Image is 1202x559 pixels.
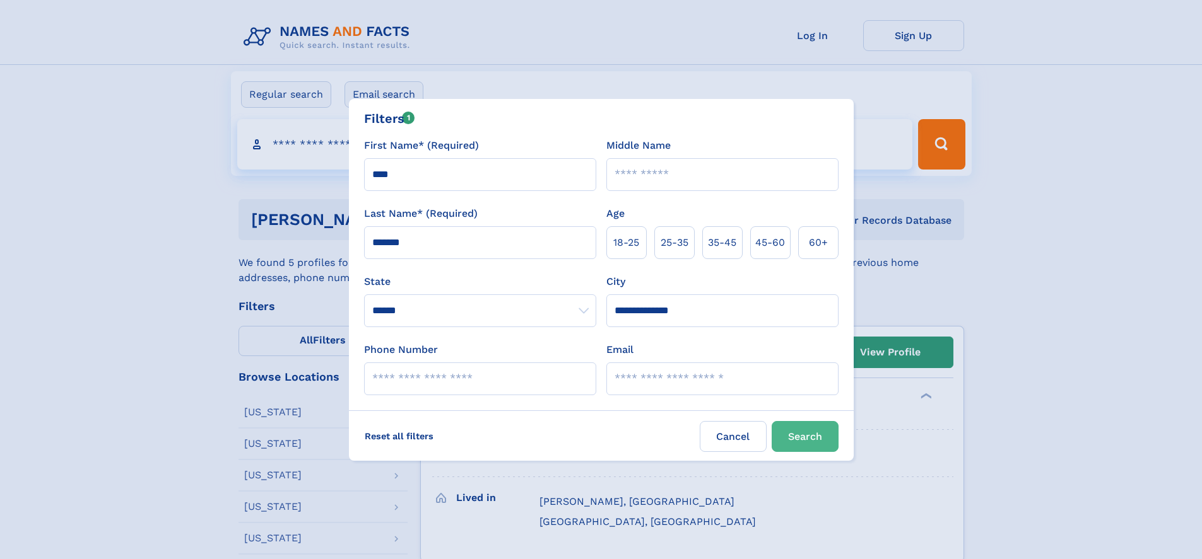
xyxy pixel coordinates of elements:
[606,274,625,289] label: City
[364,206,478,221] label: Last Name* (Required)
[356,421,442,451] label: Reset all filters
[708,235,736,250] span: 35‑45
[364,342,438,357] label: Phone Number
[606,206,625,221] label: Age
[809,235,828,250] span: 60+
[661,235,688,250] span: 25‑35
[364,109,415,128] div: Filters
[755,235,785,250] span: 45‑60
[700,421,767,452] label: Cancel
[613,235,639,250] span: 18‑25
[364,138,479,153] label: First Name* (Required)
[364,274,596,289] label: State
[606,342,633,357] label: Email
[772,421,839,452] button: Search
[606,138,671,153] label: Middle Name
